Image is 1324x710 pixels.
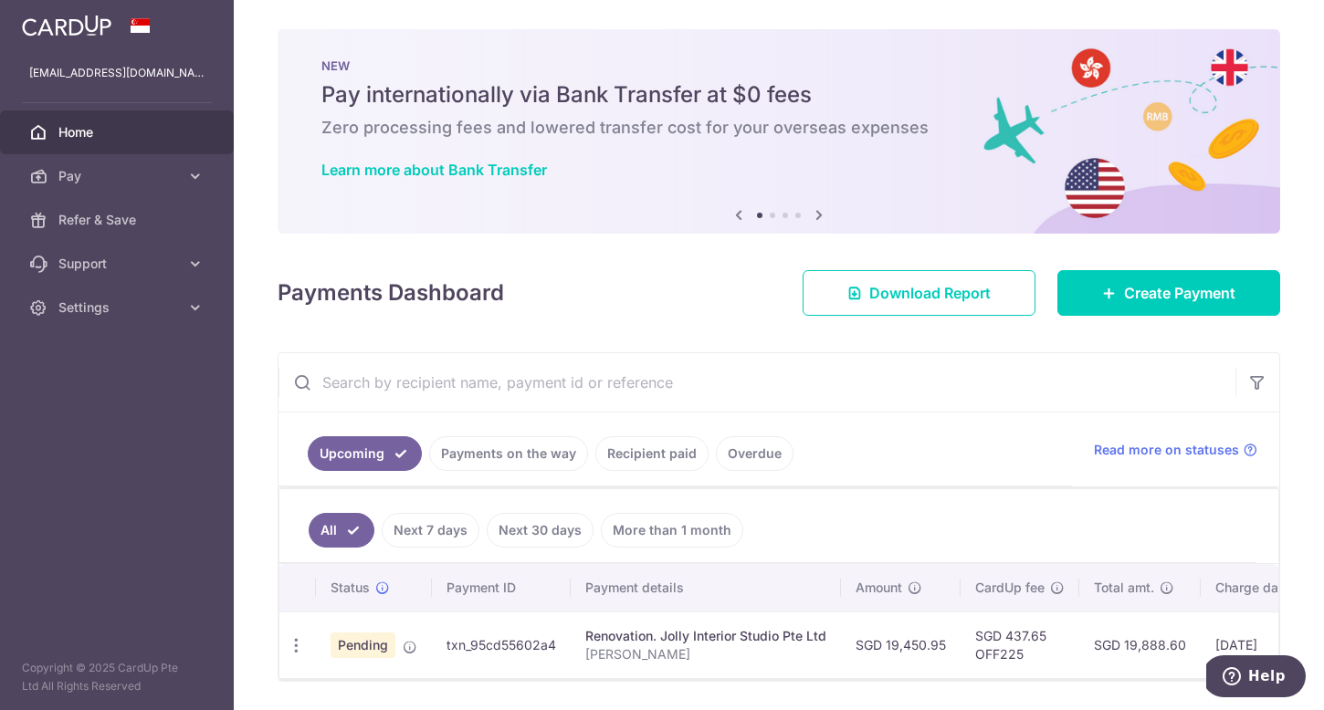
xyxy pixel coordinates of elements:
[432,611,571,678] td: txn_95cd55602a4
[585,645,826,663] p: [PERSON_NAME]
[432,564,571,611] th: Payment ID
[309,513,374,548] a: All
[869,282,991,304] span: Download Report
[601,513,743,548] a: More than 1 month
[22,15,111,37] img: CardUp
[1094,441,1257,459] a: Read more on statuses
[278,29,1280,234] img: Bank transfer banner
[29,64,205,82] p: [EMAIL_ADDRESS][DOMAIN_NAME]
[331,579,370,597] span: Status
[1206,655,1306,701] iframe: Opens a widget where you can find more information
[321,80,1236,110] h5: Pay internationally via Bank Transfer at $0 fees
[58,255,179,273] span: Support
[1094,579,1154,597] span: Total amt.
[1124,282,1235,304] span: Create Payment
[856,579,902,597] span: Amount
[308,436,422,471] a: Upcoming
[321,58,1236,73] p: NEW
[58,123,179,141] span: Home
[716,436,793,471] a: Overdue
[58,211,179,229] span: Refer & Save
[1094,441,1239,459] span: Read more on statuses
[321,161,547,179] a: Learn more about Bank Transfer
[585,627,826,645] div: Renovation. Jolly Interior Studio Pte Ltd
[278,277,504,309] h4: Payments Dashboard
[841,611,961,678] td: SGD 19,450.95
[571,564,841,611] th: Payment details
[321,117,1236,139] h6: Zero processing fees and lowered transfer cost for your overseas expenses
[961,611,1079,678] td: SGD 437.65 OFF225
[429,436,588,471] a: Payments on the way
[278,353,1235,412] input: Search by recipient name, payment id or reference
[595,436,709,471] a: Recipient paid
[975,579,1045,597] span: CardUp fee
[58,298,179,317] span: Settings
[487,513,594,548] a: Next 30 days
[803,270,1035,316] a: Download Report
[331,632,395,658] span: Pending
[1215,579,1290,597] span: Charge date
[382,513,479,548] a: Next 7 days
[1057,270,1280,316] a: Create Payment
[1079,611,1201,678] td: SGD 19,888.60
[58,167,179,185] span: Pay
